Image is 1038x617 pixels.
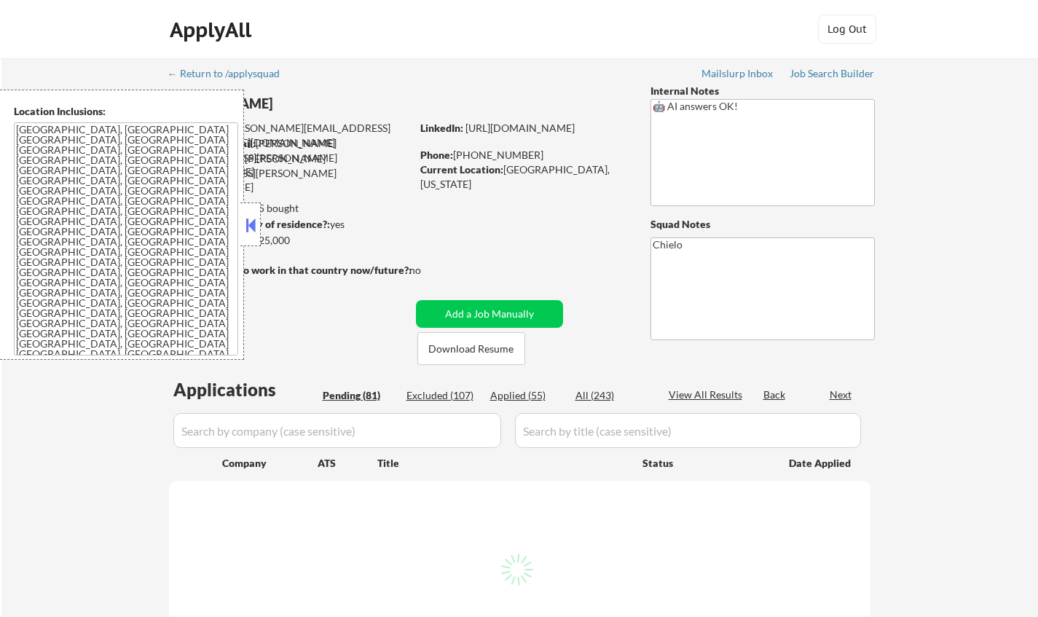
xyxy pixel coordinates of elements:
a: Mailslurp Inbox [701,68,774,82]
div: ATS [318,456,377,471]
div: Pending (81) [323,388,396,403]
div: [PERSON_NAME][EMAIL_ADDRESS][PERSON_NAME][DOMAIN_NAME] [170,121,411,149]
strong: LinkedIn: [420,122,463,134]
div: [PERSON_NAME][EMAIL_ADDRESS][PERSON_NAME][DOMAIN_NAME] [170,136,411,179]
div: Job Search Builder [790,68,875,79]
button: Add a Job Manually [416,300,563,328]
div: yes [168,217,406,232]
input: Search by company (case sensitive) [173,413,501,448]
div: no [409,263,451,278]
div: Applied (55) [490,388,563,403]
div: [PERSON_NAME] [169,95,468,113]
div: [PHONE_NUMBER] [420,148,626,162]
div: Date Applied [789,456,853,471]
button: Download Resume [417,332,525,365]
input: Search by title (case sensitive) [515,413,861,448]
div: [GEOGRAPHIC_DATA], [US_STATE] [420,162,626,191]
strong: Phone: [420,149,453,161]
div: ApplyAll [170,17,256,42]
div: [PERSON_NAME][EMAIL_ADDRESS][PERSON_NAME][DOMAIN_NAME] [169,152,411,194]
div: Internal Notes [650,84,875,98]
div: ← Return to /applysquad [168,68,294,79]
a: Job Search Builder [790,68,875,82]
div: Next [830,388,853,402]
div: All (243) [575,388,648,403]
div: Mailslurp Inbox [701,68,774,79]
div: Applications [173,381,318,398]
div: Excluded (107) [406,388,479,403]
div: View All Results [669,388,747,402]
div: Status [642,449,768,476]
div: Location Inclusions: [14,104,238,119]
a: ← Return to /applysquad [168,68,294,82]
div: Back [763,388,787,402]
div: Title [377,456,629,471]
button: Log Out [818,15,876,44]
div: Company [222,456,318,471]
strong: Current Location: [420,163,503,176]
div: 55 sent / 105 bought [168,201,411,216]
strong: Will need Visa to work in that country now/future?: [169,264,412,276]
a: [URL][DOMAIN_NAME] [465,122,575,134]
div: $125,000 [168,233,411,248]
div: Squad Notes [650,217,875,232]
